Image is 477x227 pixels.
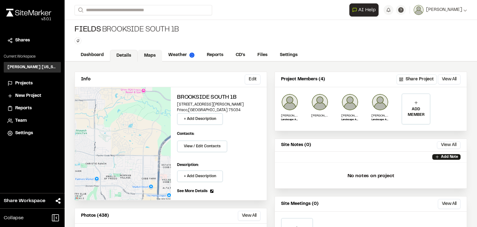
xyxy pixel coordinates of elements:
button: Share Project [397,74,437,84]
img: Paitlyn Anderton [371,93,389,111]
div: Open AI Assistant [349,3,381,17]
a: Reports [201,49,229,61]
a: Projects [7,80,57,87]
a: Settings [7,130,57,137]
a: Dashboard [75,49,110,61]
button: Search [75,5,86,15]
p: Photos (438) [81,212,109,219]
img: User [414,5,424,15]
button: Open AI Assistant [349,3,379,17]
img: Samantha Steinkirchner [311,93,329,111]
img: precipai.png [189,53,194,58]
p: Site Notes (0) [281,142,311,149]
p: Frisco , [GEOGRAPHIC_DATA] 75034 [177,107,261,113]
h2: Brookside South 1B [177,93,261,102]
button: + Add Description [177,170,223,182]
button: View All [437,141,461,149]
a: Shares [7,37,57,44]
p: No notes on project [280,166,462,186]
span: Collapse [4,214,24,222]
p: Add Note [441,154,458,160]
span: Fields [75,25,101,35]
p: [STREET_ADDRESS][PERSON_NAME] [177,102,261,107]
button: + Add Description [177,113,223,125]
p: Info [81,76,90,83]
a: New Project [7,92,57,99]
span: Settings [15,130,33,137]
p: Project Members (4) [281,76,325,83]
p: ADD MEMBER [402,106,430,118]
p: Current Workspace [4,54,61,59]
button: View All [438,199,461,209]
p: [PERSON_NAME] [281,113,298,118]
p: Landscape Architect [341,118,359,122]
a: Maps [138,50,162,62]
p: Landscape Analyst [371,118,389,122]
span: Reports [15,105,32,112]
p: Contacts: [177,131,194,137]
button: View / Edit Contacts [177,140,227,152]
span: New Project [15,92,41,99]
span: Team [15,117,27,124]
img: rebrand.png [6,9,51,17]
span: Projects [15,80,33,87]
h3: [PERSON_NAME] [US_STATE] [7,64,57,70]
span: See More Details [177,188,207,194]
button: Edit [245,74,261,84]
p: Landscape Architect Analyst [281,118,298,122]
a: Reports [7,105,57,112]
p: [PERSON_NAME] [371,113,389,118]
p: [PERSON_NAME] [341,113,359,118]
div: Brookside South 1B [75,25,179,35]
button: [PERSON_NAME] [414,5,467,15]
button: View All [438,74,461,84]
span: Shares [15,37,30,44]
a: CD's [229,49,251,61]
a: Details [110,50,138,62]
a: Weather [162,49,201,61]
span: [PERSON_NAME] [426,7,462,13]
a: Team [7,117,57,124]
a: Files [251,49,274,61]
div: Oh geez...please don't... [6,17,51,22]
p: Description: [177,162,261,168]
img: Jonathan Campbell [341,93,359,111]
span: Share Workspace [4,197,45,205]
p: Site Meetings (0) [281,201,319,207]
button: Edit Tags [75,37,81,44]
span: AI Help [358,6,376,14]
button: View All [238,211,261,221]
a: Settings [274,49,304,61]
img: Ben Greiner [281,93,298,111]
p: [PERSON_NAME] [311,113,329,118]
